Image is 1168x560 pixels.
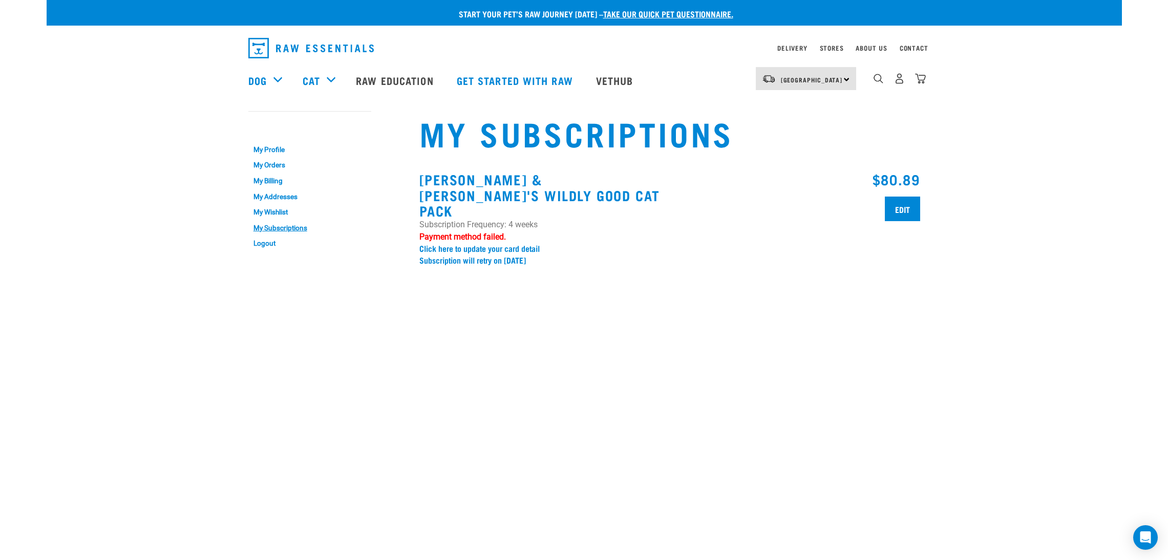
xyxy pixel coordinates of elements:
h1: My Subscriptions [419,114,920,151]
a: About Us [856,46,887,50]
a: Cat [303,73,320,88]
a: My Orders [248,158,371,174]
a: My Billing [248,173,371,189]
h3: [PERSON_NAME] & [PERSON_NAME]'s Wildly Good Cat Pack [419,171,664,219]
p: Start your pet’s raw journey [DATE] – [54,8,1130,20]
img: home-icon-1@2x.png [874,74,883,83]
a: Raw Education [346,60,446,101]
nav: dropdown navigation [47,60,1122,101]
a: Delivery [777,46,807,50]
nav: dropdown navigation [240,34,928,62]
a: My Subscriptions [248,220,371,236]
a: My Account [248,121,298,126]
img: Raw Essentials Logo [248,38,374,58]
a: Vethub [586,60,646,101]
a: My Profile [248,142,371,158]
p: Subscription Frequency: 4 weeks [419,219,664,231]
img: van-moving.png [762,74,776,83]
a: Click here to update your card detail [419,246,540,250]
a: Logout [248,235,371,251]
a: Dog [248,73,267,88]
img: home-icon@2x.png [915,73,926,84]
p: Subscription will retry on [DATE] [419,255,664,265]
h3: $80.89 [676,171,920,187]
a: My Wishlist [248,204,371,220]
p: Payment method failed. [419,231,664,243]
img: user.png [894,73,905,84]
a: My Addresses [248,189,371,205]
a: Contact [900,46,928,50]
a: Stores [820,46,844,50]
div: Open Intercom Messenger [1133,525,1158,550]
span: [GEOGRAPHIC_DATA] [781,78,843,81]
a: Get started with Raw [447,60,586,101]
a: take our quick pet questionnaire. [603,11,733,16]
input: Edit [885,197,920,221]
